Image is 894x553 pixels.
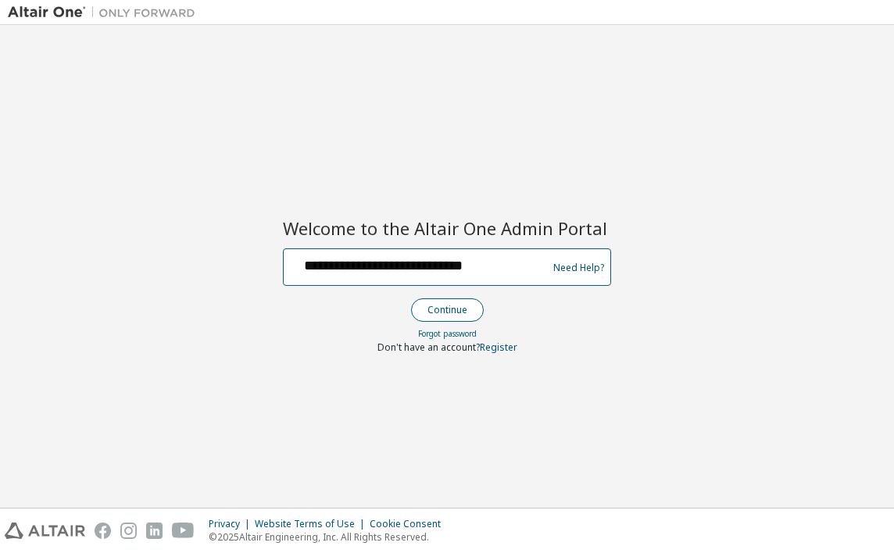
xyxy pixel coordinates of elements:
[411,298,484,322] button: Continue
[120,523,137,539] img: instagram.svg
[553,267,604,268] a: Need Help?
[172,523,195,539] img: youtube.svg
[370,518,450,530] div: Cookie Consent
[418,328,477,339] a: Forgot password
[209,518,255,530] div: Privacy
[146,523,163,539] img: linkedin.svg
[480,341,517,354] a: Register
[5,523,85,539] img: altair_logo.svg
[209,530,450,544] p: © 2025 Altair Engineering, Inc. All Rights Reserved.
[95,523,111,539] img: facebook.svg
[377,341,480,354] span: Don't have an account?
[8,5,203,20] img: Altair One
[255,518,370,530] div: Website Terms of Use
[283,217,611,239] h2: Welcome to the Altair One Admin Portal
